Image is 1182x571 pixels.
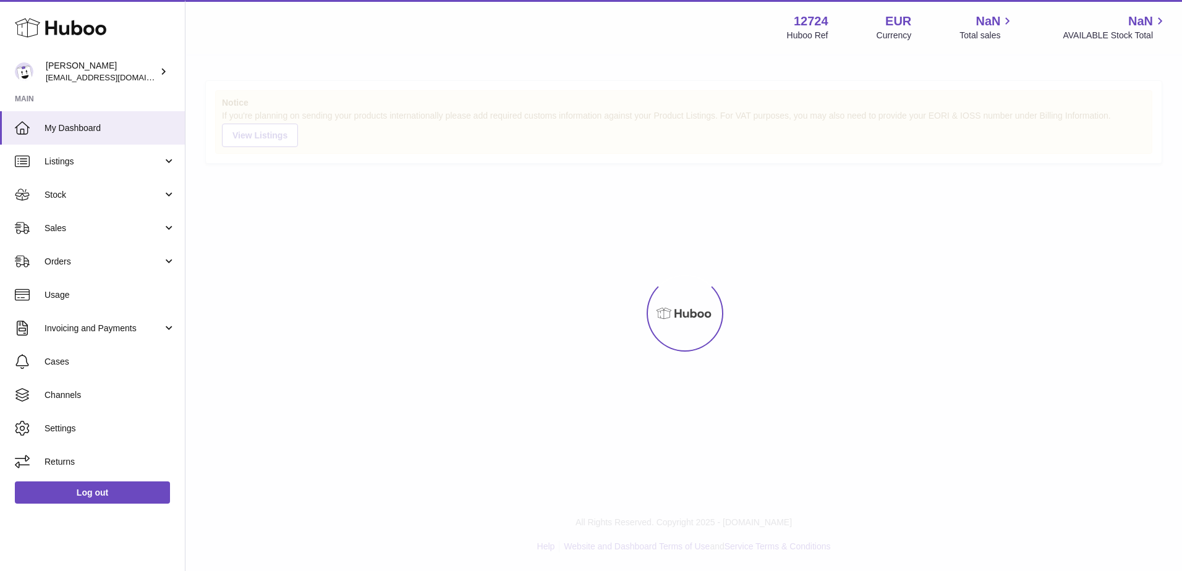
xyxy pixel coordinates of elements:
span: Stock [45,189,163,201]
div: [PERSON_NAME] [46,60,157,83]
span: NaN [976,13,1000,30]
span: [EMAIL_ADDRESS][DOMAIN_NAME] [46,72,182,82]
strong: EUR [885,13,911,30]
span: NaN [1128,13,1153,30]
span: My Dashboard [45,122,176,134]
span: Orders [45,256,163,268]
span: Returns [45,456,176,468]
img: internalAdmin-12724@internal.huboo.com [15,62,33,81]
div: Huboo Ref [787,30,828,41]
span: Channels [45,389,176,401]
span: Total sales [959,30,1014,41]
a: NaN AVAILABLE Stock Total [1063,13,1167,41]
span: Sales [45,222,163,234]
a: NaN Total sales [959,13,1014,41]
span: Settings [45,423,176,434]
a: Log out [15,481,170,504]
div: Currency [877,30,912,41]
span: Usage [45,289,176,301]
span: AVAILABLE Stock Total [1063,30,1167,41]
span: Cases [45,356,176,368]
strong: 12724 [794,13,828,30]
span: Listings [45,156,163,167]
span: Invoicing and Payments [45,323,163,334]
